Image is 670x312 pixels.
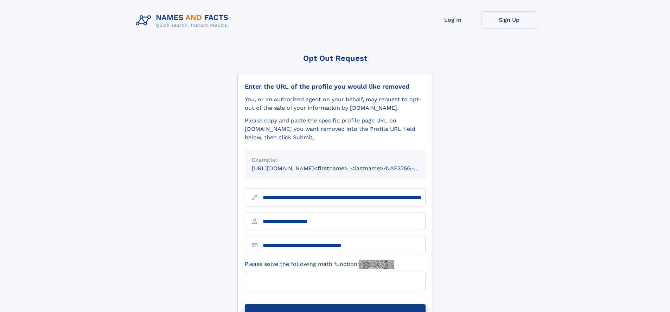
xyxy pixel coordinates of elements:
div: Example: [252,156,419,164]
div: Enter the URL of the profile you would like removed [245,83,426,90]
a: Log In [425,11,481,28]
a: Sign Up [481,11,537,28]
img: Logo Names and Facts [133,11,234,30]
div: Opt Out Request [237,54,433,63]
label: Please solve the following math function: [245,260,394,269]
div: You, or an authorized agent on your behalf, may request to opt-out of the sale of your informatio... [245,95,426,112]
small: [URL][DOMAIN_NAME]<firstname>_<lastname>/NAF325G-xxxxxxxx [252,165,439,172]
div: Please copy and paste the specific profile page URL on [DOMAIN_NAME] you want removed into the Pr... [245,116,426,142]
